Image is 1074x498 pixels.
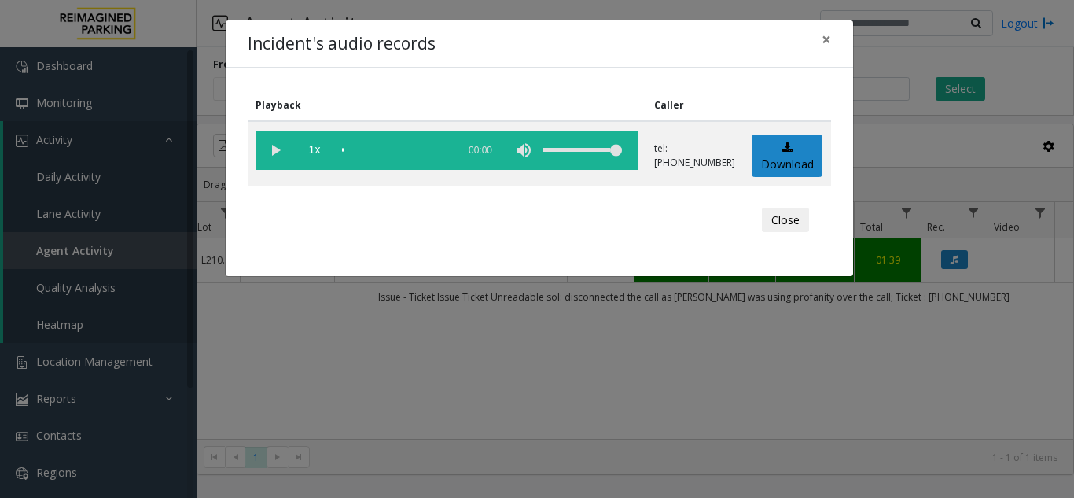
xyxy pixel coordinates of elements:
[654,142,735,170] p: tel:[PHONE_NUMBER]
[762,208,809,233] button: Close
[342,131,449,170] div: scrub bar
[752,135,822,178] a: Download
[822,28,831,50] span: ×
[646,90,744,121] th: Caller
[248,90,646,121] th: Playback
[543,131,622,170] div: volume level
[295,131,334,170] span: playback speed button
[811,20,842,59] button: Close
[248,31,436,57] h4: Incident's audio records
